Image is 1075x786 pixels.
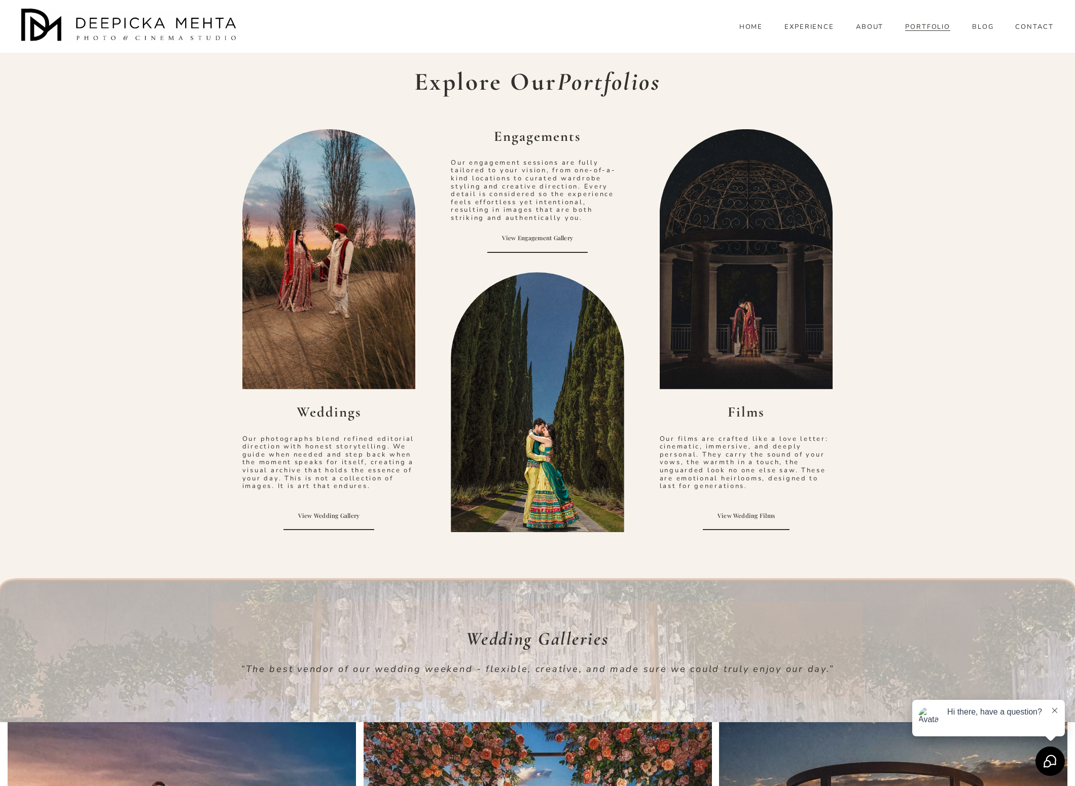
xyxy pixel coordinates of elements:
[451,159,624,222] p: Our engagement sessions are fully tailored to your vision, from one-of-a-kind locations to curate...
[242,435,416,491] p: Our photographs blend refined editorial direction with honest storytelling. We guide when needed ...
[21,9,239,44] img: Austin Wedding Photographer - Deepicka Mehta Photography &amp; Cinematography
[972,23,994,31] span: BLOG
[414,66,661,97] strong: Explore Our
[856,22,884,31] a: ABOUT
[241,663,834,675] em: “The best vendor of our wedding weekend - flexible, creative, and made sure we could truly enjoy ...
[1015,22,1054,31] a: CONTACT
[972,22,994,31] a: folder dropdown
[660,435,833,491] p: Our films are crafted like a love letter: cinematic, immersive, and deeply personal. They carry t...
[487,224,588,253] a: View Engagement Gallery
[466,627,609,650] em: Wedding Galleries
[283,501,374,530] a: View Wedding Gallery
[784,22,835,31] a: EXPERIENCE
[739,22,763,31] a: HOME
[494,128,581,145] strong: Engagements
[728,403,765,421] strong: Films
[905,22,951,31] a: PORTFOLIO
[703,501,789,530] a: View Wedding Films
[297,403,362,421] strong: Weddings
[557,66,661,97] em: Portfolios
